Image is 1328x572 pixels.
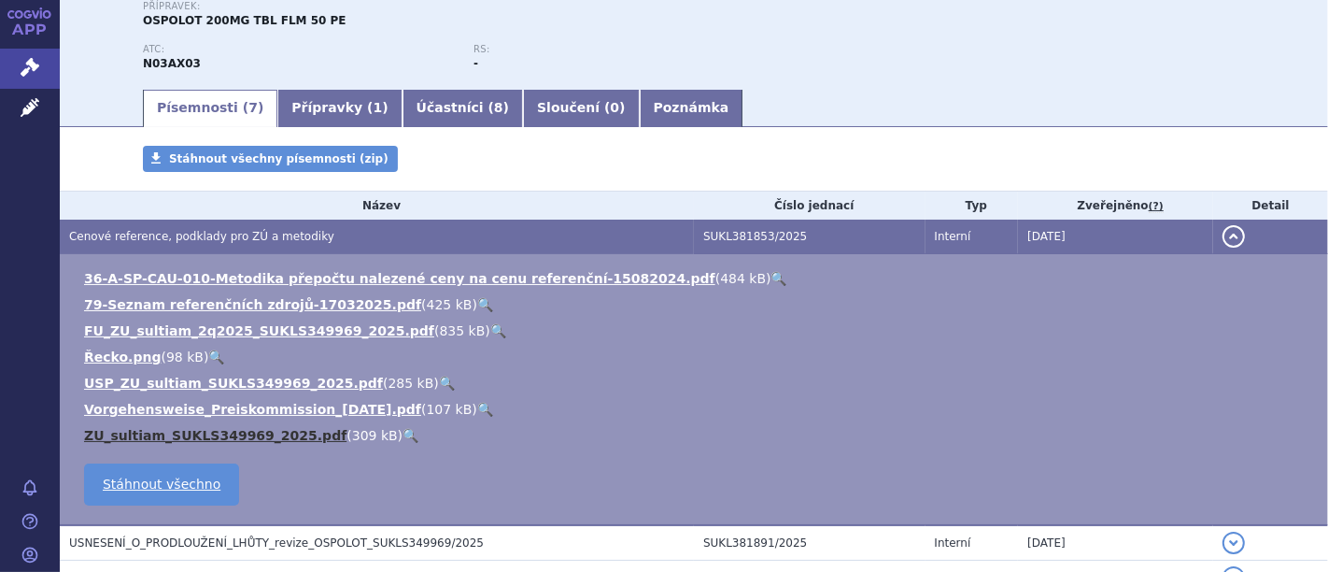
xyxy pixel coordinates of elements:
[439,323,485,338] span: 835 kB
[473,44,785,55] p: RS:
[640,90,743,127] a: Poznámka
[427,402,473,417] span: 107 kB
[1222,225,1245,248] button: detail
[439,376,455,391] a: 🔍
[84,464,239,506] a: Stáhnout všechno
[403,90,523,127] a: Účastníci (8)
[60,192,694,220] th: Název
[208,350,224,365] a: 🔍
[352,428,398,443] span: 309 kB
[84,269,1309,288] li: ( )
[389,376,434,391] span: 285 kB
[427,297,473,312] span: 425 kB
[1222,532,1245,554] button: detail
[166,350,204,365] span: 98 kB
[143,57,201,70] strong: SULTIAM
[494,100,503,115] span: 8
[473,57,478,70] strong: -
[84,350,161,365] a: Řecko.png
[935,230,971,243] span: Interní
[84,348,1309,366] li: ( )
[84,402,421,417] a: Vorgehensweise_Preiskommission_[DATE].pdf
[143,146,398,172] a: Stáhnout všechny písemnosti (zip)
[69,536,484,550] span: USNESENÍ_O_PRODLOUŽENÍ_LHŮTY_revize_OSPOLOT_SUKLS349969/2025
[403,428,418,443] a: 🔍
[84,400,1309,419] li: ( )
[1149,200,1164,213] abbr: (?)
[169,152,389,165] span: Stáhnout všechny písemnosti (zip)
[374,100,383,115] span: 1
[523,90,639,127] a: Sloučení (0)
[84,271,715,286] a: 36-A-SP-CAU-010-Metodika přepočtu nalezené ceny na cenu referenční-15082024.pdf
[720,271,766,286] span: 484 kB
[248,100,258,115] span: 7
[69,230,334,243] span: Cenové reference, podklady pro ZÚ a metodiky
[84,428,346,443] a: ZU_sultiam_SUKLS349969_2025.pdf
[935,536,971,550] span: Interní
[84,376,383,391] a: USP_ZU_sultiam_SUKLS349969_2025.pdf
[694,192,925,220] th: Číslo jednací
[1018,192,1213,220] th: Zveřejněno
[490,323,506,338] a: 🔍
[84,322,1309,340] li: ( )
[143,44,455,55] p: ATC:
[84,426,1309,445] li: ( )
[477,402,493,417] a: 🔍
[694,220,925,254] td: SUKL381853/2025
[84,323,434,338] a: FU_ZU_sultiam_2q2025_SUKLS349969_2025.pdf
[143,1,804,12] p: Přípravek:
[143,14,346,27] span: OSPOLOT 200MG TBL FLM 50 PE
[1018,220,1213,254] td: [DATE]
[694,525,925,561] td: SUKL381891/2025
[143,90,277,127] a: Písemnosti (7)
[1213,192,1328,220] th: Detail
[84,297,421,312] a: 79-Seznam referenčních zdrojů-17032025.pdf
[477,297,493,312] a: 🔍
[84,374,1309,393] li: ( )
[771,271,787,286] a: 🔍
[1018,525,1213,561] td: [DATE]
[925,192,1019,220] th: Typ
[610,100,619,115] span: 0
[277,90,402,127] a: Přípravky (1)
[84,295,1309,314] li: ( )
